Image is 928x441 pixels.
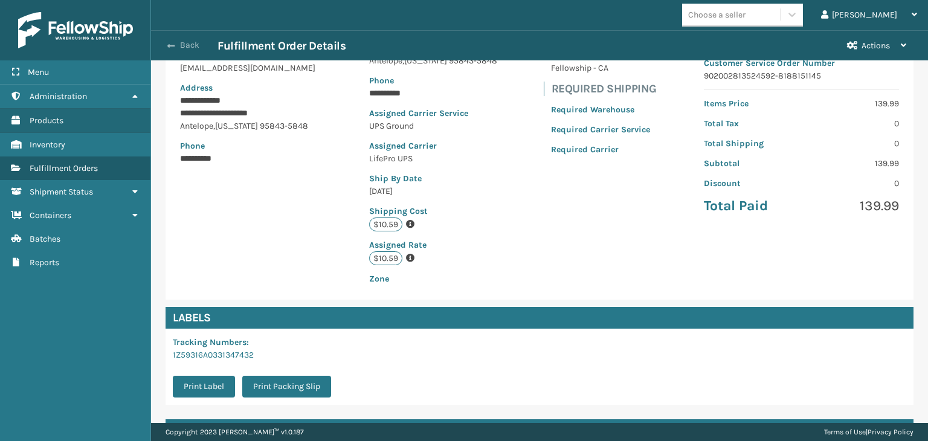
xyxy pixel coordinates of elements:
[369,74,497,87] p: Phone
[215,121,258,131] span: [US_STATE]
[868,428,913,436] a: Privacy Policy
[30,140,65,150] span: Inventory
[824,423,913,441] div: |
[449,56,497,66] span: 95843-5848
[242,376,331,398] button: Print Packing Slip
[30,257,59,268] span: Reports
[369,56,402,66] span: Antelope
[180,62,315,74] p: [EMAIL_ADDRESS][DOMAIN_NAME]
[369,272,497,285] p: Zone
[704,69,899,82] p: 902002813524592-8188151145
[173,350,254,360] a: 1Z59316A0331347432
[836,31,917,60] button: Actions
[808,97,899,110] p: 139.99
[704,117,794,130] p: Total Tax
[808,157,899,170] p: 139.99
[213,121,215,131] span: ,
[260,121,308,131] span: 95843-5848
[369,152,497,165] p: LifePro UPS
[704,97,794,110] p: Items Price
[28,67,49,77] span: Menu
[551,123,650,136] p: Required Carrier Service
[704,137,794,150] p: Total Shipping
[552,82,657,96] h4: Required Shipping
[808,197,899,215] p: 139.99
[704,197,794,215] p: Total Paid
[808,117,899,130] p: 0
[862,40,890,51] span: Actions
[162,40,217,51] button: Back
[30,234,60,244] span: Batches
[30,210,71,220] span: Containers
[808,177,899,190] p: 0
[369,185,497,198] p: [DATE]
[30,115,63,126] span: Products
[369,140,497,152] p: Assigned Carrier
[30,187,93,197] span: Shipment Status
[369,205,497,217] p: Shipping Cost
[369,107,497,120] p: Assigned Carrier Service
[166,307,913,329] h4: Labels
[173,376,235,398] button: Print Label
[166,423,304,441] p: Copyright 2023 [PERSON_NAME]™ v 1.0.187
[180,121,213,131] span: Antelope
[173,337,249,347] span: Tracking Numbers :
[369,217,402,231] p: $10.59
[824,428,866,436] a: Terms of Use
[402,56,404,66] span: ,
[704,177,794,190] p: Discount
[404,56,447,66] span: [US_STATE]
[551,103,650,116] p: Required Warehouse
[180,83,213,93] span: Address
[217,39,346,53] h3: Fulfillment Order Details
[704,57,899,69] p: Customer Service Order Number
[688,8,746,21] div: Choose a seller
[551,143,650,156] p: Required Carrier
[180,140,315,152] p: Phone
[369,172,497,185] p: Ship By Date
[369,120,497,132] p: UPS Ground
[704,157,794,170] p: Subtotal
[551,62,650,74] p: Fellowship - CA
[18,12,133,48] img: logo
[369,239,497,251] p: Assigned Rate
[30,163,98,173] span: Fulfillment Orders
[30,91,87,101] span: Administration
[369,251,402,265] p: $10.59
[808,137,899,150] p: 0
